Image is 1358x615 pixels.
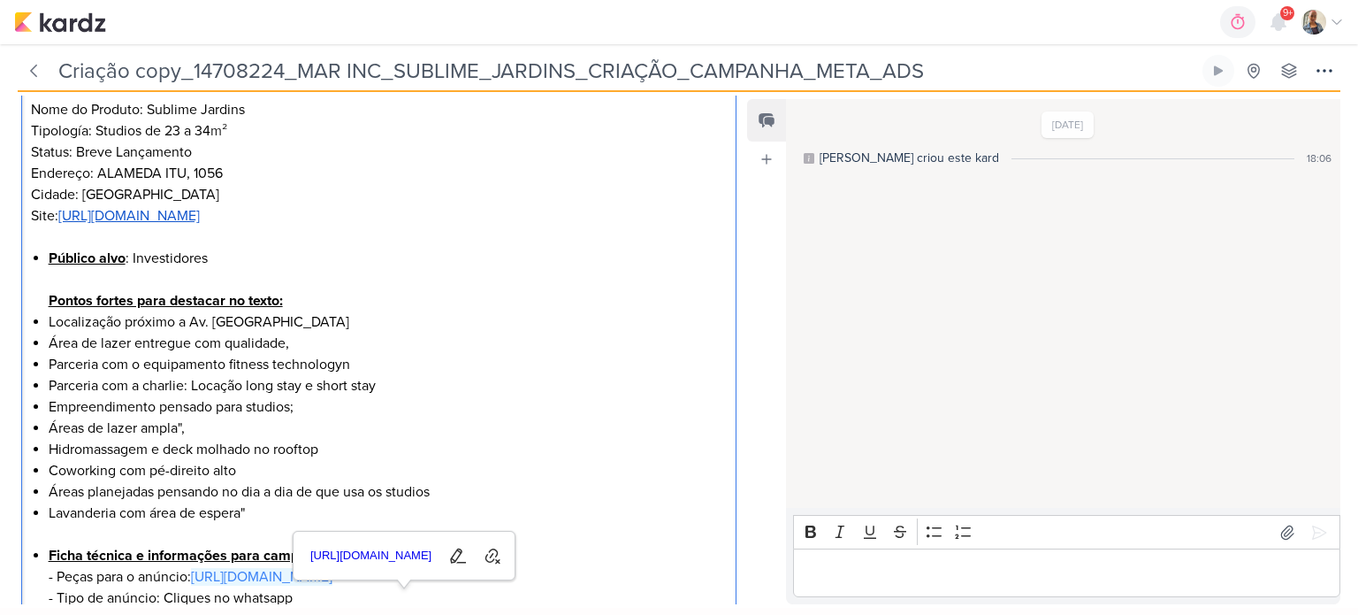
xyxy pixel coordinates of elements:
[49,545,728,609] li: : - Peças para o anúncio: - Tipo de anúncio: Cliques no whatsapp
[305,545,438,566] span: [URL][DOMAIN_NAME]
[49,313,349,331] span: Localização próximo a Av. [GEOGRAPHIC_DATA]
[49,398,294,416] span: Empreendimento pensado para studios;
[1301,10,1326,35] img: Iara Santos
[49,248,728,311] li: : Investidores
[49,250,126,267] u: Público alvo
[49,547,331,565] u: Ficha técnica e informações para campanha
[793,515,1340,550] div: Editor toolbar
[1307,150,1331,166] div: 18:06
[31,143,192,161] span: Status: Breve Lançamento
[31,207,58,225] span: Site:
[53,55,1199,87] input: Kard Sem Título
[31,165,223,182] span: Endereço: ALAMEDA ITU, 1056
[49,334,289,352] span: Área de lazer entregue com qualidade,
[31,122,210,140] span: Tipología: Studios de 23 a 34
[49,292,283,310] u: Pontos fortes para destacar no texto:
[210,122,227,140] span: m²
[49,419,185,437] span: Áreas de lazer ampla",
[49,377,376,395] span: Parceria com a charlie: Locação long stay e short stay
[304,542,439,570] a: [URL][DOMAIN_NAME]
[191,568,332,586] a: [URL][DOMAIN_NAME]
[49,504,245,522] span: Lavanderia com área de espera"
[58,207,200,225] a: [URL][DOMAIN_NAME]
[31,101,245,119] span: Nome do Produto: Sublime Jardins
[1211,64,1225,78] div: Ligar relógio
[14,12,106,33] img: kardz.app
[49,483,430,501] span: Áreas planejadas pensando no dia a dia de que usa os studios
[820,149,999,167] div: [PERSON_NAME] criou este kard
[49,462,236,480] span: Coworking com pé-direito alto
[49,441,318,458] span: Hidromassagem e deck molhado no rooftop
[49,356,350,373] span: Parceria com o equipamento fitness technologyn
[1283,6,1293,20] span: 9+
[793,549,1340,597] div: Editor editing area: main
[31,186,219,204] span: Cidade: [GEOGRAPHIC_DATA]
